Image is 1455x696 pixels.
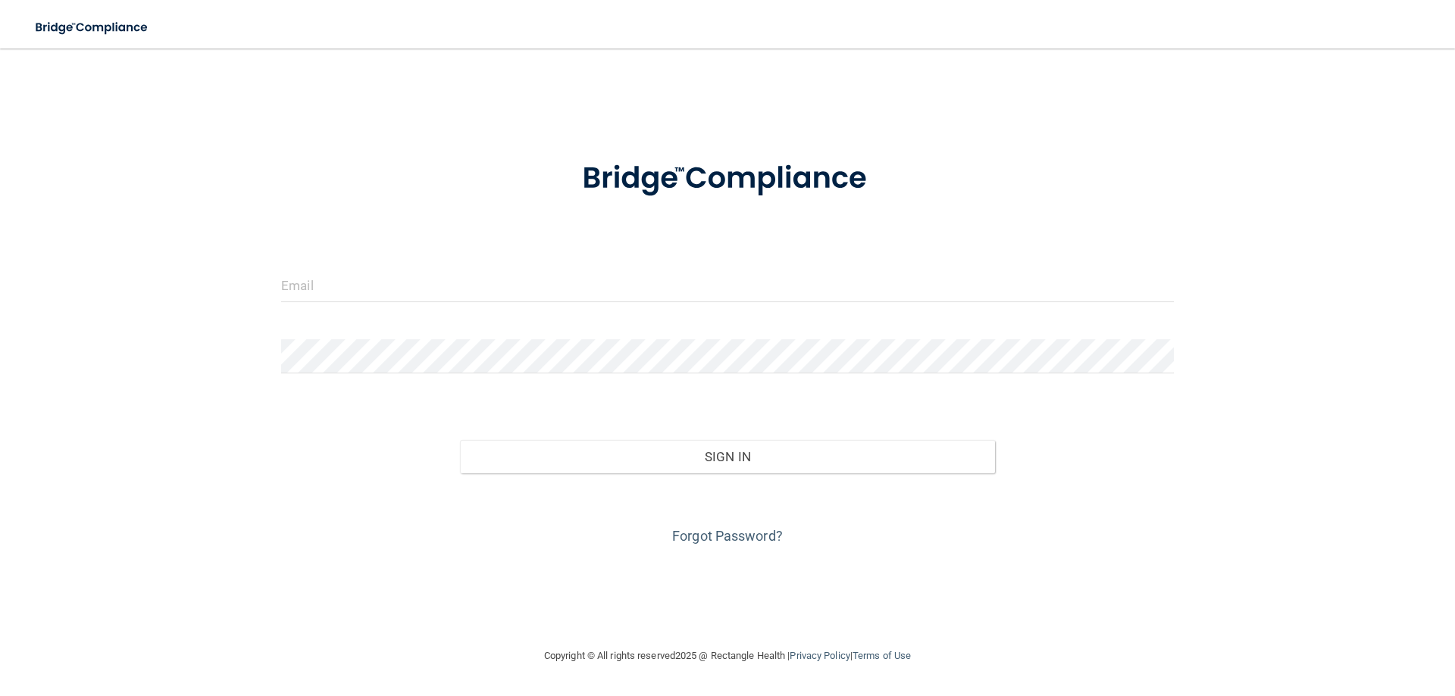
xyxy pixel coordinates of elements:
[451,632,1004,680] div: Copyright © All rights reserved 2025 @ Rectangle Health | |
[281,268,1174,302] input: Email
[23,12,162,43] img: bridge_compliance_login_screen.278c3ca4.svg
[551,139,904,218] img: bridge_compliance_login_screen.278c3ca4.svg
[460,440,996,473] button: Sign In
[672,528,783,544] a: Forgot Password?
[853,650,911,661] a: Terms of Use
[790,650,850,661] a: Privacy Policy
